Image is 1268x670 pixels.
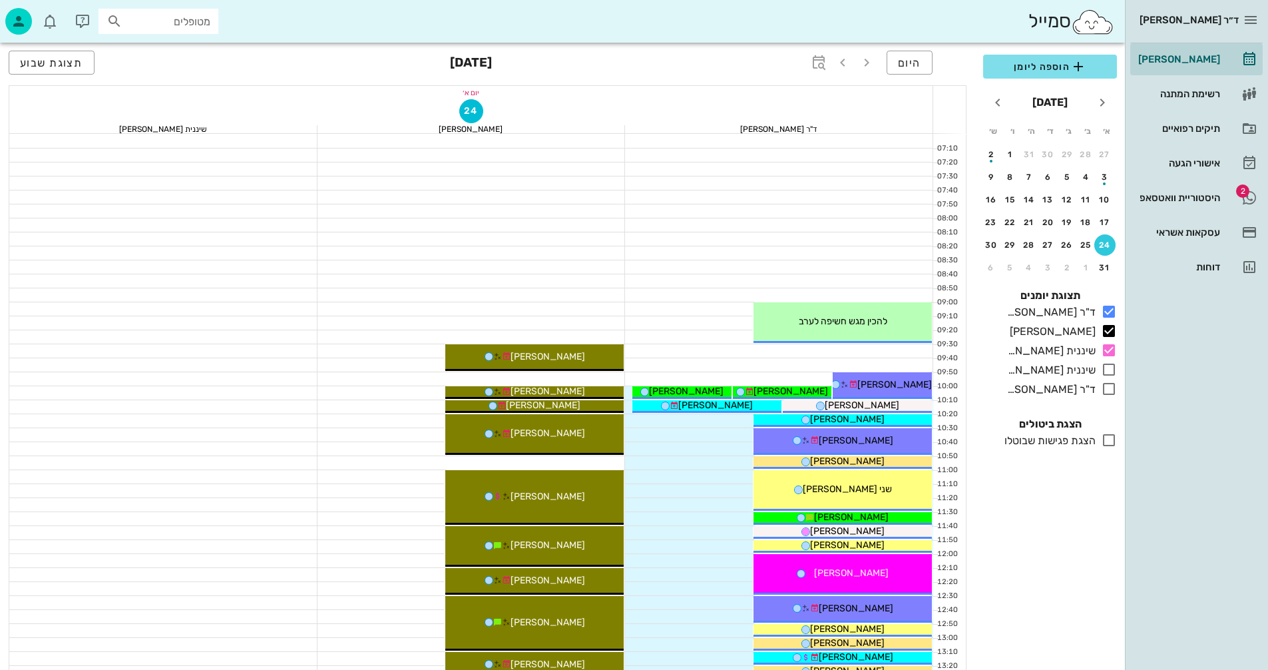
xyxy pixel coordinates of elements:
th: א׳ [1098,120,1116,143]
div: 09:10 [933,311,960,322]
div: 28 [1018,240,1040,250]
div: 10:00 [933,381,960,392]
span: [PERSON_NAME] [506,400,580,411]
a: [PERSON_NAME] [1130,43,1263,75]
button: 8 [1000,167,1021,188]
button: 18 [1076,212,1097,233]
div: 09:30 [933,339,960,350]
button: 24 [459,99,483,123]
div: 5 [1056,172,1078,182]
th: ה׳ [1022,120,1040,143]
button: 10 [1094,189,1116,210]
div: 19 [1056,218,1078,227]
div: 24 [1094,240,1116,250]
button: 22 [1000,212,1021,233]
button: 28 [1076,144,1097,165]
div: 31 [1094,263,1116,272]
button: 4 [1018,257,1040,278]
div: 7 [1018,172,1040,182]
a: רשימת המתנה [1130,78,1263,110]
button: 2 [980,144,1002,165]
button: 2 [1056,257,1078,278]
div: 8 [1000,172,1021,182]
div: 3 [1094,172,1116,182]
div: 6 [1038,172,1059,182]
div: שיננית [PERSON_NAME] [1002,343,1096,359]
th: ו׳ [1003,120,1020,143]
div: 12 [1056,195,1078,204]
div: 15 [1000,195,1021,204]
div: תיקים רפואיים [1136,123,1220,134]
div: 1 [1076,263,1097,272]
button: 30 [1038,144,1059,165]
div: ד"ר [PERSON_NAME] [625,125,933,133]
span: [PERSON_NAME] [819,435,893,446]
div: 5 [1000,263,1021,272]
button: 21 [1018,212,1040,233]
img: SmileCloud logo [1071,9,1114,35]
div: 18 [1076,218,1097,227]
div: 11:20 [933,493,960,504]
div: 07:40 [933,185,960,196]
div: 17 [1094,218,1116,227]
div: 07:50 [933,199,960,210]
span: [PERSON_NAME] [678,400,753,411]
div: 3 [1038,263,1059,272]
button: הוספה ליומן [983,55,1117,79]
button: 3 [1038,257,1059,278]
div: 09:20 [933,325,960,336]
div: 11:00 [933,465,960,476]
div: 11:40 [933,521,960,532]
div: אישורי הגעה [1136,158,1220,168]
div: 11 [1076,195,1097,204]
div: 2 [1056,263,1078,272]
button: 15 [1000,189,1021,210]
div: [PERSON_NAME] [1004,324,1096,340]
span: [PERSON_NAME] [810,525,885,537]
span: שני [PERSON_NAME] [803,484,892,495]
span: [PERSON_NAME] [511,539,585,551]
button: 1 [1000,144,1021,165]
span: [PERSON_NAME] [810,539,885,551]
div: 08:20 [933,241,960,252]
button: 6 [980,257,1002,278]
div: ד"ר [PERSON_NAME] [1002,382,1096,398]
a: עסקאות אשראי [1130,216,1263,248]
div: 16 [980,195,1002,204]
span: תצוגת שבוע [20,57,83,69]
a: תיקים רפואיים [1130,113,1263,145]
div: 27 [1094,150,1116,159]
span: להכין מגש חשיפה לערב [799,316,887,327]
div: 12:00 [933,549,960,560]
span: [PERSON_NAME] [753,386,828,397]
div: 11:30 [933,507,960,518]
div: 30 [980,240,1002,250]
div: 10:30 [933,423,960,434]
th: ב׳ [1079,120,1096,143]
span: [PERSON_NAME] [810,456,885,467]
div: 12:50 [933,619,960,630]
div: רשימת המתנה [1136,89,1220,99]
h4: הצגת ביטולים [983,416,1117,432]
th: ג׳ [1060,120,1078,143]
button: 29 [1000,234,1021,256]
span: [PERSON_NAME] [857,379,932,390]
span: [PERSON_NAME] [819,651,893,663]
button: 20 [1038,212,1059,233]
div: 12:30 [933,591,960,602]
div: 09:50 [933,367,960,378]
button: 29 [1056,144,1078,165]
span: ד״ר [PERSON_NAME] [1140,14,1239,26]
div: 4 [1076,172,1097,182]
button: 27 [1094,144,1116,165]
button: 26 [1056,234,1078,256]
span: [PERSON_NAME] [511,386,585,397]
button: 25 [1076,234,1097,256]
div: 08:00 [933,213,960,224]
span: הוספה ליומן [994,59,1106,75]
div: 25 [1076,240,1097,250]
span: [PERSON_NAME] [814,567,889,579]
button: 16 [980,189,1002,210]
div: 22 [1000,218,1021,227]
button: 13 [1038,189,1059,210]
